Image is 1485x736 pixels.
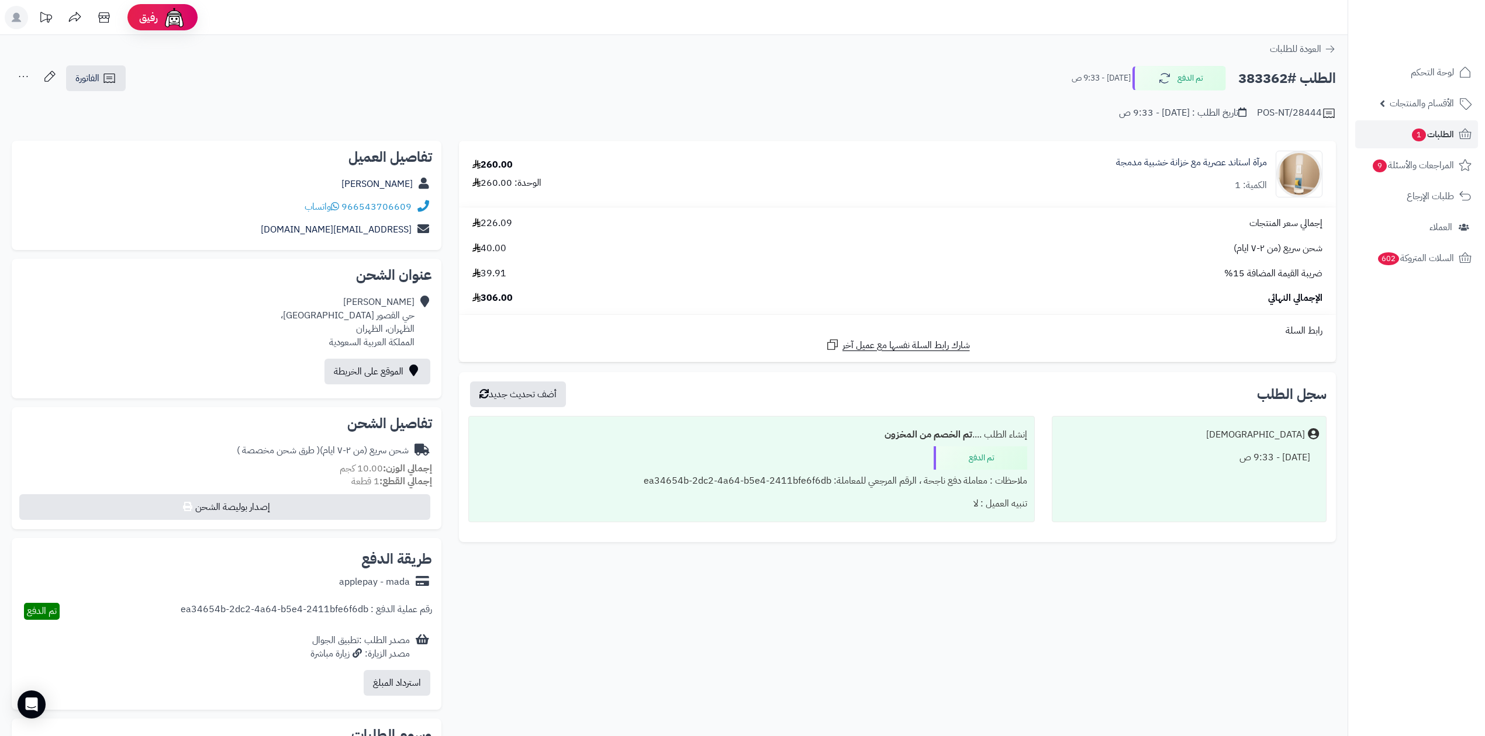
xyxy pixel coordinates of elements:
span: 226.09 [472,217,512,230]
div: ملاحظات : معاملة دفع ناجحة ، الرقم المرجعي للمعاملة: ea34654b-2dc2-4a64-b5e4-2411bfe6f6db [476,470,1027,492]
a: الطلبات1 [1355,120,1478,148]
div: [DEMOGRAPHIC_DATA] [1206,428,1305,442]
button: تم الدفع [1132,66,1226,91]
small: 10.00 كجم [340,461,432,475]
a: الفاتورة [66,65,126,91]
div: مصدر الزيارة: زيارة مباشرة [310,647,410,661]
div: applepay - mada [339,575,410,589]
span: الأقسام والمنتجات [1390,95,1454,112]
img: logo-2.png [1405,9,1474,33]
small: [DATE] - 9:33 ص [1072,72,1131,84]
div: [DATE] - 9:33 ص [1059,446,1319,469]
a: العودة للطلبات [1270,42,1336,56]
span: الفاتورة [75,71,99,85]
button: استرداد المبلغ [364,670,430,696]
span: 306.00 [472,291,513,305]
a: تحديثات المنصة [31,6,60,32]
h2: عنوان الشحن [21,268,432,282]
div: [PERSON_NAME] حي القصور [GEOGRAPHIC_DATA]، الظهران، الظهران المملكة العربية السعودية [281,296,415,349]
h2: تفاصيل الشحن [21,416,432,431]
div: رابط السلة [464,324,1331,338]
span: 602 [1378,252,1399,265]
div: الوحدة: 260.00 [472,176,541,190]
span: 1 [1412,129,1426,141]
img: ai-face.png [163,6,186,29]
a: المراجعات والأسئلة9 [1355,151,1478,179]
img: 1753255873-1-90x90.jpg [1276,151,1322,197]
b: تم الخصم من المخزون [885,428,972,442]
h2: تفاصيل العميل [21,150,432,164]
span: ( طرق شحن مخصصة ) [237,443,320,457]
span: تم الدفع [27,604,57,618]
div: إنشاء الطلب .... [476,423,1027,446]
a: واتساب [305,200,339,214]
a: [EMAIL_ADDRESS][DOMAIN_NAME] [261,223,412,237]
span: طلبات الإرجاع [1407,188,1454,204]
div: POS-NT/28444 [1257,106,1336,120]
span: شارك رابط السلة نفسها مع عميل آخر [842,339,970,352]
div: رقم عملية الدفع : ea34654b-2dc2-4a64-b5e4-2411bfe6f6db [181,603,432,620]
span: المراجعات والأسئلة [1372,157,1454,173]
div: تم الدفع [934,446,1027,470]
span: الإجمالي النهائي [1268,291,1322,305]
span: العملاء [1429,219,1452,235]
div: مصدر الطلب :تطبيق الجوال [310,634,410,661]
span: 40.00 [472,242,506,255]
div: تاريخ الطلب : [DATE] - 9:33 ص [1119,106,1246,120]
span: رفيق [139,11,158,25]
div: تنبيه العميل : لا [476,492,1027,515]
a: الموقع على الخريطة [324,359,430,384]
div: Open Intercom Messenger [18,690,46,718]
div: 260.00 [472,158,513,172]
h3: سجل الطلب [1257,387,1327,401]
span: شحن سريع (من ٢-٧ ايام) [1234,242,1322,255]
a: [PERSON_NAME] [341,177,413,191]
span: لوحة التحكم [1411,64,1454,81]
span: ضريبة القيمة المضافة 15% [1224,267,1322,280]
h2: طريقة الدفع [361,552,432,566]
strong: إجمالي القطع: [379,474,432,488]
span: الطلبات [1411,126,1454,143]
small: 1 قطعة [351,474,432,488]
span: العودة للطلبات [1270,42,1321,56]
div: الكمية: 1 [1235,179,1267,192]
a: مرآة استاند عصرية مع خزانة خشبية مدمجة [1116,156,1267,169]
span: السلات المتروكة [1377,250,1454,266]
a: لوحة التحكم [1355,58,1478,86]
button: إصدار بوليصة الشحن [19,494,430,520]
strong: إجمالي الوزن: [383,461,432,475]
span: إجمالي سعر المنتجات [1249,217,1322,230]
a: السلات المتروكة602 [1355,244,1478,272]
h2: الطلب #383362 [1238,67,1336,91]
button: أضف تحديث جديد [470,381,566,407]
a: العملاء [1355,213,1478,241]
span: 39.91 [472,267,506,280]
span: 9 [1373,159,1387,172]
a: شارك رابط السلة نفسها مع عميل آخر [826,338,970,352]
a: 966543706609 [341,200,412,214]
div: شحن سريع (من ٢-٧ ايام) [237,444,409,457]
a: طلبات الإرجاع [1355,182,1478,210]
